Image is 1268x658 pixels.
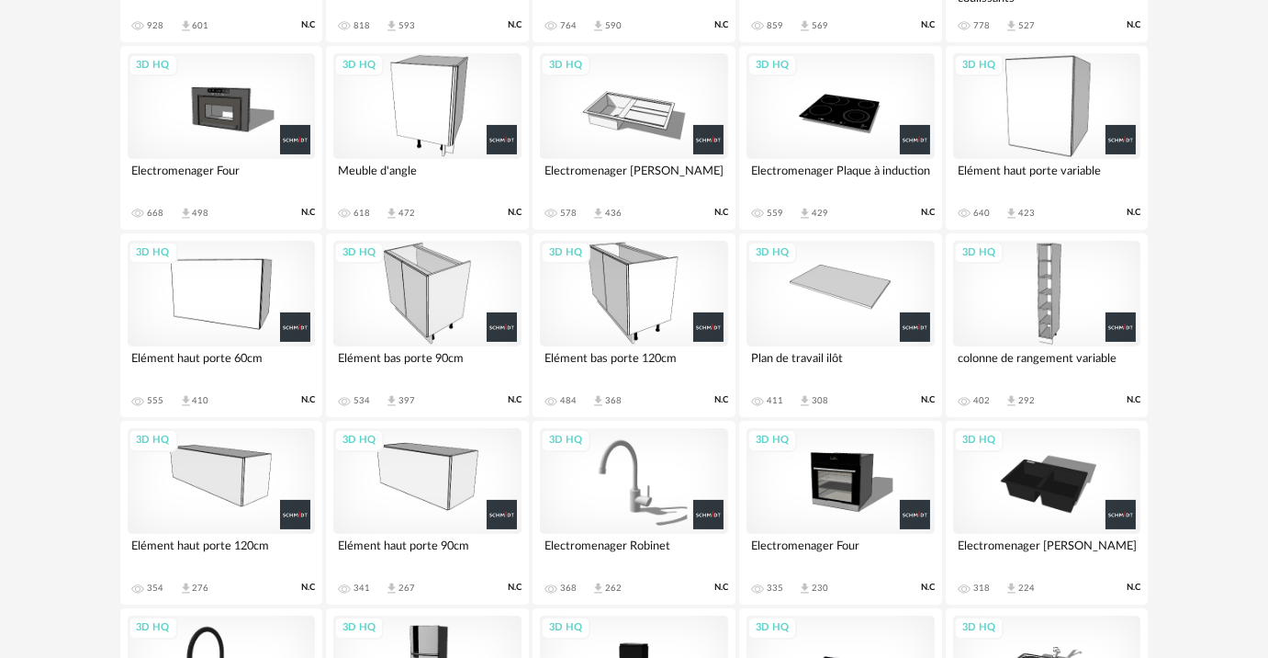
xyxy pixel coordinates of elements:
div: 640 [973,208,990,219]
span: N.C [1127,582,1140,594]
div: 3D HQ [541,242,590,265]
div: 436 [605,208,622,219]
div: 3D HQ [129,242,178,265]
div: Elément haut porte variable [953,159,1141,196]
div: 335 [767,583,783,594]
div: Elément haut porte 60cm [128,346,316,383]
div: 402 [973,395,990,406]
div: colonne de rangement variable [953,346,1141,383]
div: 3D HQ [954,429,1004,452]
div: 928 [148,20,164,31]
span: Download icon [385,19,398,33]
a: 3D HQ Electromenager Plaque à induction 559 Download icon 429 N.C [739,46,942,230]
div: 3D HQ [541,617,590,640]
div: 593 [398,20,415,31]
span: N.C [1127,394,1140,406]
div: Elément bas porte 120cm [540,346,728,383]
a: 3D HQ Elément haut porte variable 640 Download icon 423 N.C [946,46,1149,230]
div: 3D HQ [954,242,1004,265]
div: 3D HQ [747,617,797,640]
div: 368 [605,395,622,406]
a: 3D HQ Electromenager Robinet 368 Download icon 262 N.C [533,421,735,605]
div: 423 [1018,208,1035,219]
span: N.C [508,207,522,219]
div: 3D HQ [747,54,797,77]
div: 555 [148,395,164,406]
div: 668 [148,208,164,219]
div: 3D HQ [954,54,1004,77]
div: 341 [353,583,370,594]
div: Electromenager Robinet [540,534,728,571]
a: 3D HQ Electromenager [PERSON_NAME] 578 Download icon 436 N.C [533,46,735,230]
span: Download icon [798,207,812,221]
span: Download icon [179,582,193,596]
span: Download icon [591,19,605,33]
div: Elément bas porte 90cm [333,346,522,383]
div: 230 [812,583,828,594]
span: Download icon [591,582,605,596]
div: Plan de travail ilôt [746,346,935,383]
div: 3D HQ [747,429,797,452]
span: Download icon [385,582,398,596]
div: Electromenager Four [128,159,316,196]
span: N.C [714,207,728,219]
span: N.C [921,19,935,31]
span: Download icon [179,207,193,221]
span: N.C [301,394,315,406]
div: Meuble d'angle [333,159,522,196]
div: 429 [812,208,828,219]
div: 410 [193,395,209,406]
div: 397 [398,395,415,406]
div: 859 [767,20,783,31]
span: Download icon [798,394,812,408]
div: 3D HQ [334,242,384,265]
div: 3D HQ [954,617,1004,640]
span: N.C [508,582,522,594]
div: 411 [767,395,783,406]
div: 3D HQ [747,242,797,265]
div: 472 [398,208,415,219]
span: Download icon [179,394,193,408]
span: Download icon [1004,19,1018,33]
span: Download icon [591,207,605,221]
div: Electromenager Plaque à induction [746,159,935,196]
div: 498 [193,208,209,219]
a: 3D HQ Electromenager [PERSON_NAME] 318 Download icon 224 N.C [946,421,1149,605]
span: Download icon [1004,394,1018,408]
span: Download icon [591,394,605,408]
a: 3D HQ Electromenager Four 668 Download icon 498 N.C [120,46,323,230]
div: 292 [1018,395,1035,406]
a: 3D HQ Meuble d'angle 618 Download icon 472 N.C [326,46,529,230]
div: Electromenager [PERSON_NAME] [540,159,728,196]
span: N.C [714,19,728,31]
div: 262 [605,583,622,594]
span: N.C [714,582,728,594]
span: N.C [301,207,315,219]
div: 308 [812,395,828,406]
div: 3D HQ [334,429,384,452]
span: Download icon [1004,207,1018,221]
div: 618 [353,208,370,219]
div: 354 [148,583,164,594]
span: N.C [301,582,315,594]
div: 3D HQ [334,617,384,640]
div: 601 [193,20,209,31]
div: Elément haut porte 120cm [128,534,316,571]
span: N.C [714,394,728,406]
a: 3D HQ Elément haut porte 60cm 555 Download icon 410 N.C [120,233,323,417]
div: 318 [973,583,990,594]
span: Download icon [385,394,398,408]
div: 527 [1018,20,1035,31]
a: 3D HQ colonne de rangement variable 402 Download icon 292 N.C [946,233,1149,417]
span: N.C [1127,207,1140,219]
div: 3D HQ [129,54,178,77]
div: Elément haut porte 90cm [333,534,522,571]
div: 590 [605,20,622,31]
div: 224 [1018,583,1035,594]
span: N.C [921,394,935,406]
a: 3D HQ Electromenager Four 335 Download icon 230 N.C [739,421,942,605]
a: 3D HQ Elément haut porte 90cm 341 Download icon 267 N.C [326,421,529,605]
div: Electromenager Four [746,534,935,571]
span: Download icon [1004,582,1018,596]
div: 764 [560,20,577,31]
